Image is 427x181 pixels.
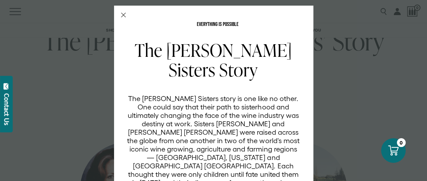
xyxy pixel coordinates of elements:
[121,13,126,18] button: Close Modal
[127,40,300,80] h2: The [PERSON_NAME] Sisters Story
[127,22,309,27] p: EVERYTHING IS POSSIBLE
[397,138,406,147] div: 0
[3,93,10,125] div: Contact Us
